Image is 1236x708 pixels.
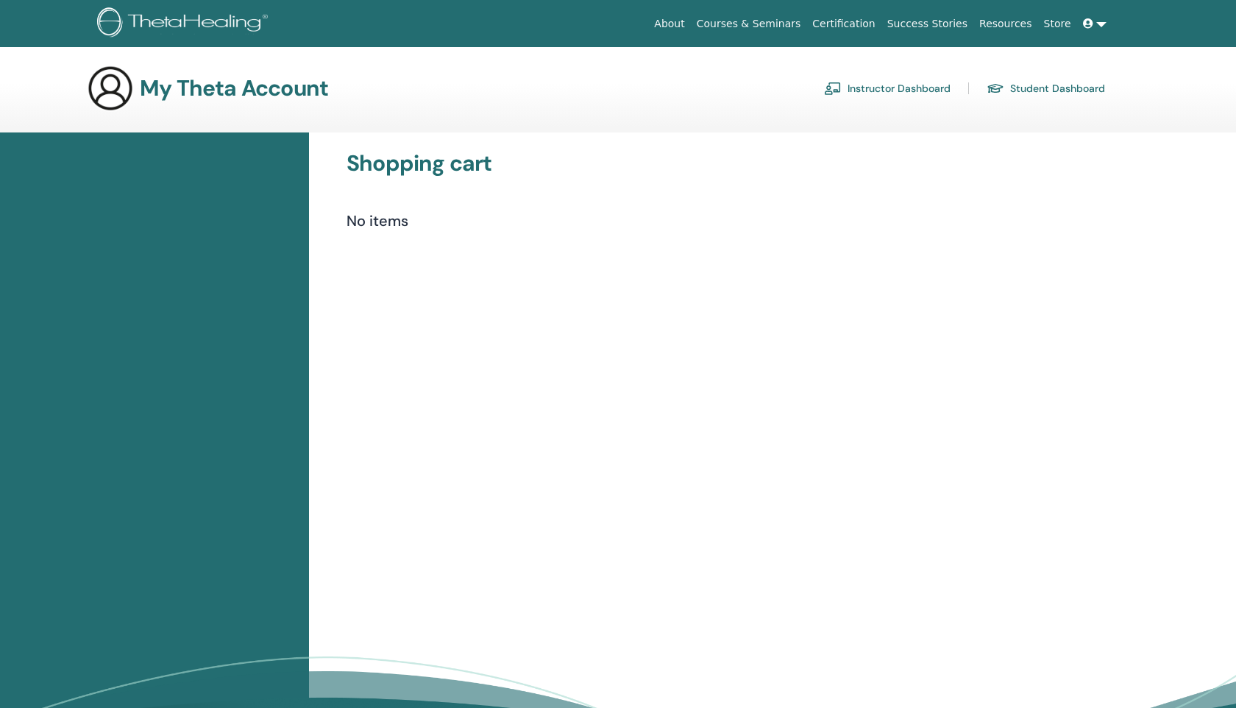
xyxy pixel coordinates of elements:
[648,10,690,38] a: About
[987,77,1105,100] a: Student Dashboard
[87,65,134,112] img: generic-user-icon.jpg
[691,10,807,38] a: Courses & Seminars
[824,82,842,95] img: chalkboard-teacher.svg
[140,75,328,102] h3: My Theta Account
[824,77,951,100] a: Instructor Dashboard
[973,10,1038,38] a: Resources
[881,10,973,38] a: Success Stories
[97,7,273,40] img: logo.png
[1038,10,1077,38] a: Store
[347,150,1119,177] h3: Shopping cart
[347,212,1119,230] h4: No items
[806,10,881,38] a: Certification
[987,82,1004,95] img: graduation-cap.svg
